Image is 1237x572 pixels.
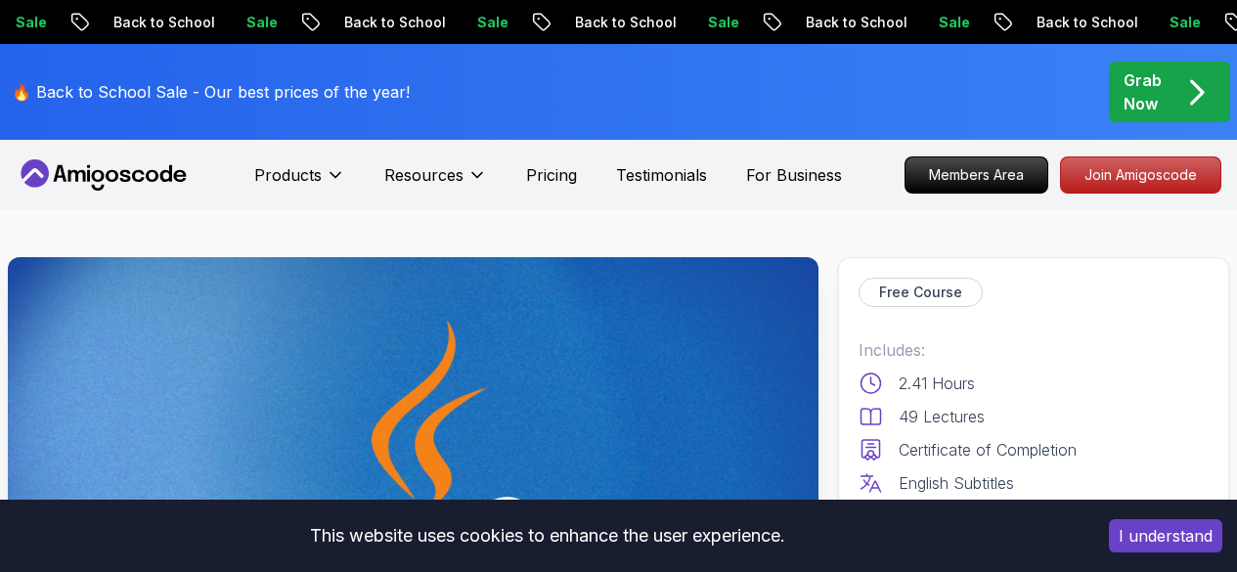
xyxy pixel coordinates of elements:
[746,163,842,187] a: For Business
[782,13,915,32] p: Back to School
[526,163,577,187] a: Pricing
[321,13,454,32] p: Back to School
[384,163,487,202] button: Resources
[223,13,286,32] p: Sale
[899,372,975,395] p: 2.41 Hours
[899,438,1077,462] p: Certificate of Completion
[254,163,345,202] button: Products
[685,13,747,32] p: Sale
[90,13,223,32] p: Back to School
[859,338,1209,362] p: Includes:
[899,471,1014,495] p: English Subtitles
[454,13,516,32] p: Sale
[879,283,962,302] p: Free Course
[616,163,707,187] a: Testimonials
[1146,13,1209,32] p: Sale
[906,157,1047,193] p: Members Area
[1061,157,1220,193] p: Join Amigoscode
[1109,519,1222,552] button: Accept cookies
[1060,156,1221,194] a: Join Amigoscode
[15,514,1080,557] div: This website uses cookies to enhance the user experience.
[12,80,410,104] p: 🔥 Back to School Sale - Our best prices of the year!
[254,163,322,187] p: Products
[1013,13,1146,32] p: Back to School
[1124,68,1162,115] p: Grab Now
[915,13,978,32] p: Sale
[384,163,464,187] p: Resources
[552,13,685,32] p: Back to School
[905,156,1048,194] a: Members Area
[899,405,985,428] p: 49 Lectures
